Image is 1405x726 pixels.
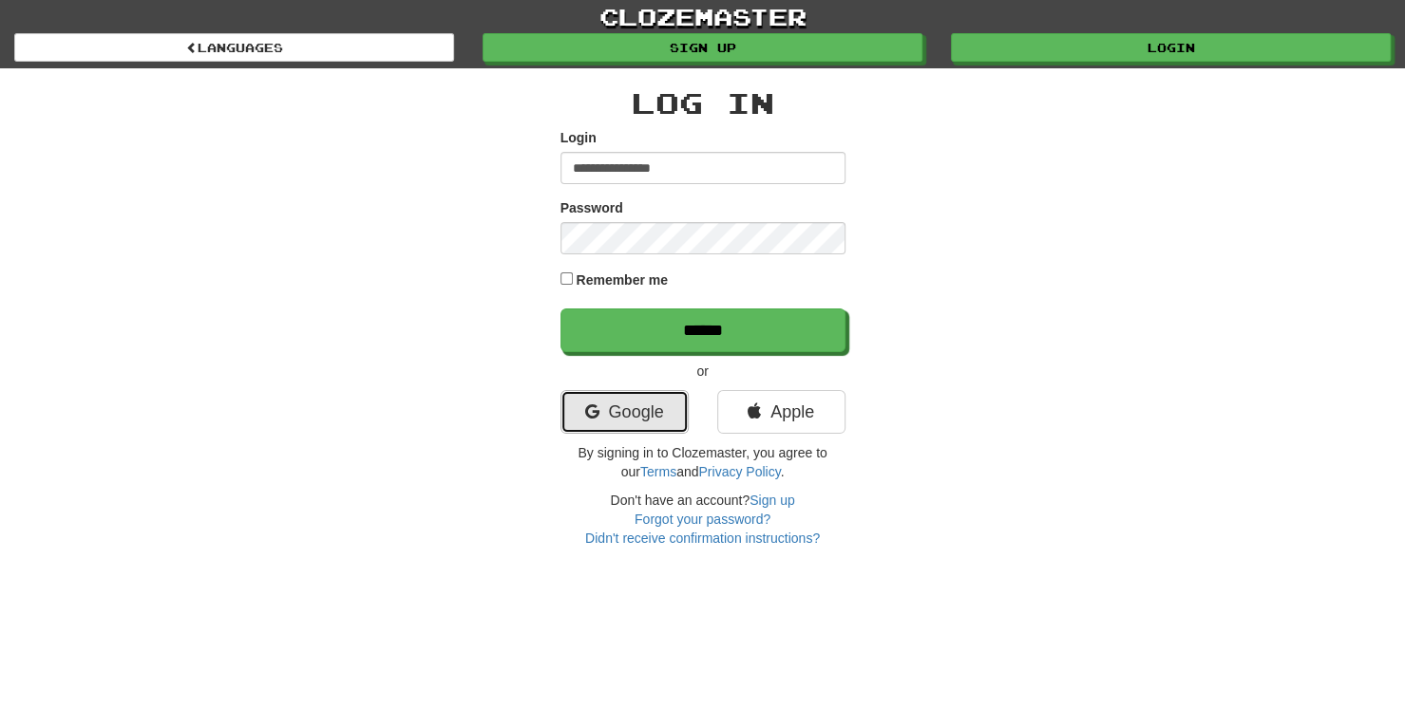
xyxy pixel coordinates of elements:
a: Didn't receive confirmation instructions? [585,531,820,546]
a: Privacy Policy [698,464,780,479]
a: Sign up [483,33,922,62]
div: Don't have an account? [560,491,845,548]
a: Forgot your password? [635,512,770,527]
a: Sign up [750,493,794,508]
a: Terms [640,464,676,479]
label: Login [560,128,597,147]
label: Remember me [576,270,668,289]
a: Apple [717,390,845,434]
a: Languages [14,33,454,62]
p: or [560,362,845,381]
label: Password [560,198,623,217]
a: Login [951,33,1391,62]
a: Google [560,390,689,434]
p: By signing in to Clozemaster, you agree to our and . [560,443,845,481]
h2: Log In [560,87,845,119]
